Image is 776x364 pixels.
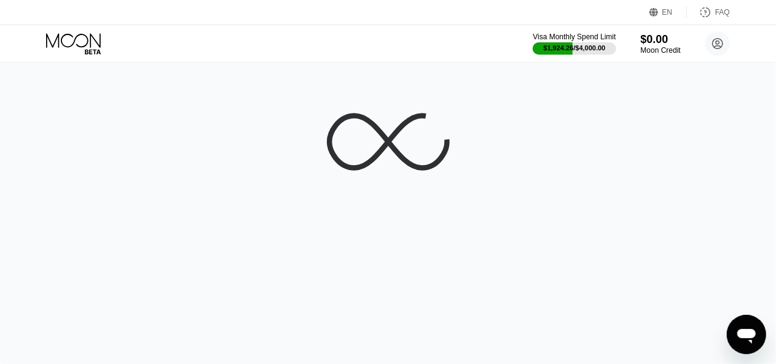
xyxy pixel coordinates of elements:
div: Moon Credit [641,46,681,55]
div: FAQ [687,6,730,18]
div: EN [649,6,687,18]
div: $0.00Moon Credit [641,33,681,55]
div: EN [662,8,673,17]
div: Visa Monthly Spend Limit [533,33,616,41]
div: Visa Monthly Spend Limit$1,924.26/$4,000.00 [533,33,616,55]
div: $1,924.26 / $4,000.00 [544,44,606,52]
div: $0.00 [641,33,681,46]
iframe: Button to launch messaging window [727,315,766,354]
div: FAQ [715,8,730,17]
